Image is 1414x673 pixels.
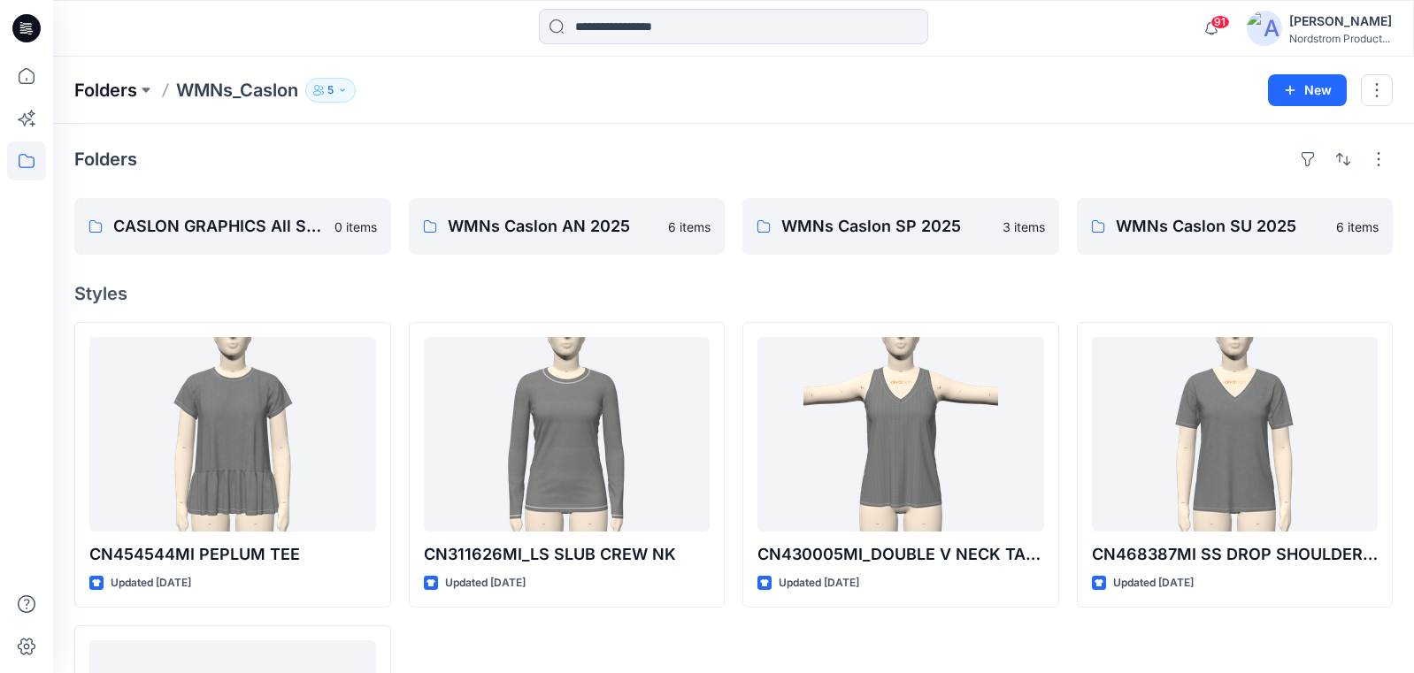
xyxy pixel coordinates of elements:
[424,542,711,567] p: CN311626MI_LS SLUB CREW NK
[1289,32,1392,45] div: Nordstrom Product...
[113,214,324,239] p: CASLON GRAPHICS All Seasons
[1336,218,1379,236] p: 6 items
[1092,542,1379,567] p: CN468387MI SS DROP SHOULDER TEE
[668,218,711,236] p: 6 items
[1247,11,1282,46] img: avatar
[757,337,1044,532] a: CN430005MI_DOUBLE V NECK TANK
[1092,337,1379,532] a: CN468387MI SS DROP SHOULDER TEE
[757,542,1044,567] p: CN430005MI_DOUBLE V NECK TANK
[409,198,726,255] a: WMNs Caslon AN 20256 items
[424,337,711,532] a: CN311626MI_LS SLUB CREW NK
[334,218,377,236] p: 0 items
[1113,574,1194,593] p: Updated [DATE]
[742,198,1059,255] a: WMNs Caslon SP 20253 items
[89,542,376,567] p: CN454544MI PEPLUM TEE
[1268,74,1347,106] button: New
[74,149,137,170] h4: Folders
[89,337,376,532] a: CN454544MI PEPLUM TEE
[445,574,526,593] p: Updated [DATE]
[305,78,356,103] button: 5
[74,198,391,255] a: CASLON GRAPHICS All Seasons0 items
[781,214,992,239] p: WMNs Caslon SP 2025
[779,574,859,593] p: Updated [DATE]
[1116,214,1326,239] p: WMNs Caslon SU 2025
[1210,15,1230,29] span: 91
[176,78,298,103] p: WMNs_Caslon
[74,283,1393,304] h4: Styles
[1289,11,1392,32] div: [PERSON_NAME]
[1077,198,1394,255] a: WMNs Caslon SU 20256 items
[111,574,191,593] p: Updated [DATE]
[448,214,658,239] p: WMNs Caslon AN 2025
[327,80,334,100] p: 5
[1003,218,1045,236] p: 3 items
[74,78,137,103] a: Folders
